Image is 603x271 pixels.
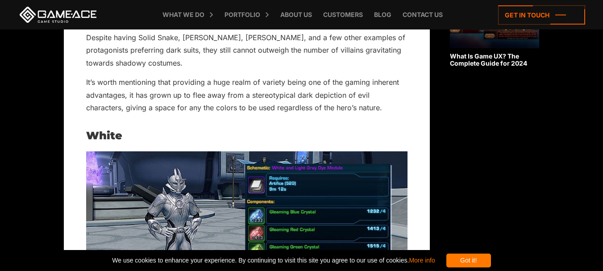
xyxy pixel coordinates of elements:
a: Get in touch [498,5,585,25]
h2: White [86,130,408,142]
p: It’s worth mentioning that providing a huge realm of variety being one of the gaming inherent adv... [86,76,408,114]
a: More info [409,257,435,264]
div: Got it! [446,254,491,267]
span: We use cookies to enhance your experience. By continuing to visit this site you agree to our use ... [112,254,435,267]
